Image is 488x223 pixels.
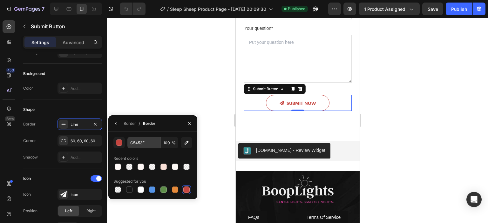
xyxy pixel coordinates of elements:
span: Left [65,208,72,214]
div: Shadow [23,154,38,160]
p: 7 [42,5,44,13]
div: Undo/Redo [120,3,146,15]
div: Shape [23,107,35,112]
p: Advanced [63,39,84,46]
div: Border [23,121,36,127]
div: Add... [71,86,100,91]
div: Color [23,85,33,91]
div: Line [71,122,89,127]
button: 7 [3,3,47,15]
p: Terms Of Service [71,196,105,204]
input: Eg: FFFFFF [127,137,160,148]
span: Save [428,6,438,12]
a: Terms Of Service [63,193,112,206]
div: Background [23,71,45,77]
p: Settings [31,39,49,46]
div: Add... [71,155,100,160]
div: Border [143,121,155,126]
div: Corner [23,138,36,144]
div: 60, 60, 60, 60 [71,138,100,144]
button: 1 product assigned [359,3,420,15]
div: Icon [23,192,31,197]
div: Beta [5,116,15,121]
div: Icon [23,176,31,181]
div: Suggested for you [113,179,146,184]
button: Save [422,3,443,15]
div: Icon [71,192,100,198]
div: Recent colors [113,156,138,161]
div: Publish [451,6,467,12]
iframe: Design area [236,18,360,223]
span: 1 product assigned [364,6,405,12]
span: % [172,140,176,146]
span: Published [288,6,305,12]
span: Right [86,208,96,214]
div: Position [23,208,37,214]
span: / [139,120,140,127]
span: / [167,6,169,12]
div: Open Intercom Messenger [466,192,482,207]
a: FAQs [5,193,31,206]
span: Sleep Sheep Product Page - [DATE] 20:09:30 [170,6,266,12]
button: Publish [446,3,472,15]
p: Submit Button [31,23,99,30]
div: 450 [6,68,15,73]
div: Border [124,121,136,126]
p: FAQs [12,196,24,204]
